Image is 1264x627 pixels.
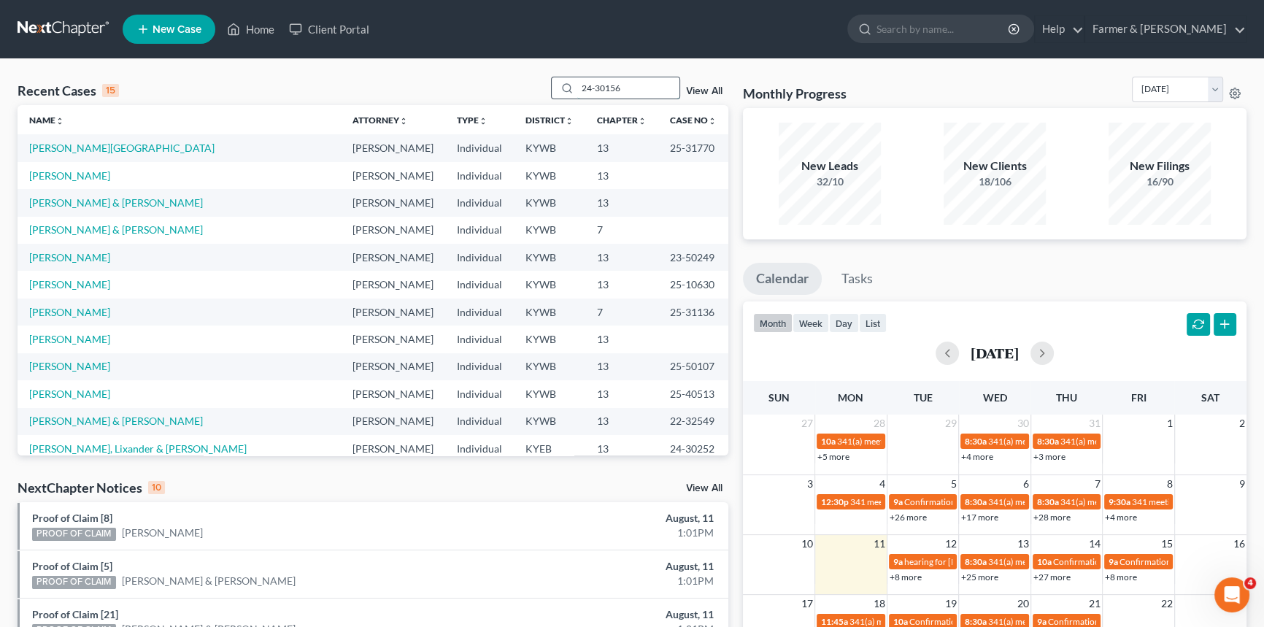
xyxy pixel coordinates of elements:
[585,299,658,326] td: 7
[122,526,203,540] a: [PERSON_NAME]
[821,496,849,507] span: 12:30p
[904,496,1070,507] span: Confirmation hearing for [PERSON_NAME]
[1109,556,1118,567] span: 9a
[686,483,722,493] a: View All
[658,244,728,271] td: 23-50249
[1016,415,1030,432] span: 30
[837,436,978,447] span: 341(a) meeting for [PERSON_NAME]
[806,475,814,493] span: 3
[341,189,445,216] td: [PERSON_NAME]
[1087,535,1102,553] span: 14
[514,408,585,435] td: KYWB
[29,415,203,427] a: [PERSON_NAME] & [PERSON_NAME]
[872,415,887,432] span: 28
[1238,475,1246,493] span: 9
[944,158,1046,174] div: New Clients
[514,134,585,161] td: KYWB
[341,217,445,244] td: [PERSON_NAME]
[1105,572,1137,582] a: +8 more
[445,353,514,380] td: Individual
[982,391,1006,404] span: Wed
[779,174,881,189] div: 32/10
[341,134,445,161] td: [PERSON_NAME]
[965,616,987,627] span: 8:30a
[859,313,887,333] button: list
[743,85,847,102] h3: Monthly Progress
[445,244,514,271] td: Individual
[828,263,886,295] a: Tasks
[829,313,859,333] button: day
[1244,577,1256,589] span: 4
[514,353,585,380] td: KYWB
[1093,475,1102,493] span: 7
[872,595,887,612] span: 18
[1132,496,1263,507] span: 341 meeting for [PERSON_NAME]
[585,271,658,298] td: 13
[1214,577,1249,612] iframe: Intercom live chat
[565,117,574,126] i: unfold_more
[1016,595,1030,612] span: 20
[496,607,714,622] div: August, 11
[988,496,1179,507] span: 341(a) meeting for Greisis De La [PERSON_NAME]
[585,217,658,244] td: 7
[800,415,814,432] span: 27
[341,353,445,380] td: [PERSON_NAME]
[32,528,116,541] div: PROOF OF CLAIM
[148,481,165,494] div: 10
[1033,572,1071,582] a: +27 more
[102,84,119,97] div: 15
[658,408,728,435] td: 22-32549
[341,435,445,477] td: [PERSON_NAME]
[743,263,822,295] a: Calendar
[1037,616,1047,627] span: 9a
[29,388,110,400] a: [PERSON_NAME]
[29,306,110,318] a: [PERSON_NAME]
[1060,496,1201,507] span: 341(a) meeting for [PERSON_NAME]
[514,244,585,271] td: KYWB
[779,158,881,174] div: New Leads
[352,115,408,126] a: Attorneyunfold_more
[1131,391,1147,404] span: Fri
[445,134,514,161] td: Individual
[878,475,887,493] span: 4
[29,333,110,345] a: [PERSON_NAME]
[965,436,987,447] span: 8:30a
[1022,475,1030,493] span: 6
[658,299,728,326] td: 25-31136
[890,572,922,582] a: +8 more
[944,535,958,553] span: 12
[893,556,903,567] span: 9a
[890,512,927,523] a: +26 more
[961,512,998,523] a: +17 more
[1037,496,1059,507] span: 8:30a
[445,162,514,189] td: Individual
[585,244,658,271] td: 13
[988,436,1129,447] span: 341(a) meeting for [PERSON_NAME]
[988,616,1129,627] span: 341(a) meeting for [PERSON_NAME]
[585,189,658,216] td: 13
[893,496,903,507] span: 9a
[18,479,165,496] div: NextChapter Notices
[658,380,728,407] td: 25-40513
[850,496,1072,507] span: 341 meeting for [PERSON_NAME]-[GEOGRAPHIC_DATA]
[849,616,990,627] span: 341(a) meeting for [PERSON_NAME]
[800,595,814,612] span: 17
[944,595,958,612] span: 19
[1087,595,1102,612] span: 21
[1016,535,1030,553] span: 13
[961,572,998,582] a: +25 more
[445,408,514,435] td: Individual
[1037,556,1052,567] span: 10a
[971,345,1019,361] h2: [DATE]
[445,380,514,407] td: Individual
[670,115,717,126] a: Case Nounfold_more
[585,353,658,380] td: 13
[1160,535,1174,553] span: 15
[1037,436,1059,447] span: 8:30a
[445,326,514,353] td: Individual
[29,251,110,264] a: [PERSON_NAME]
[479,117,488,126] i: unfold_more
[1109,496,1130,507] span: 9:30a
[122,574,296,588] a: [PERSON_NAME] & [PERSON_NAME]
[658,134,728,161] td: 25-31770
